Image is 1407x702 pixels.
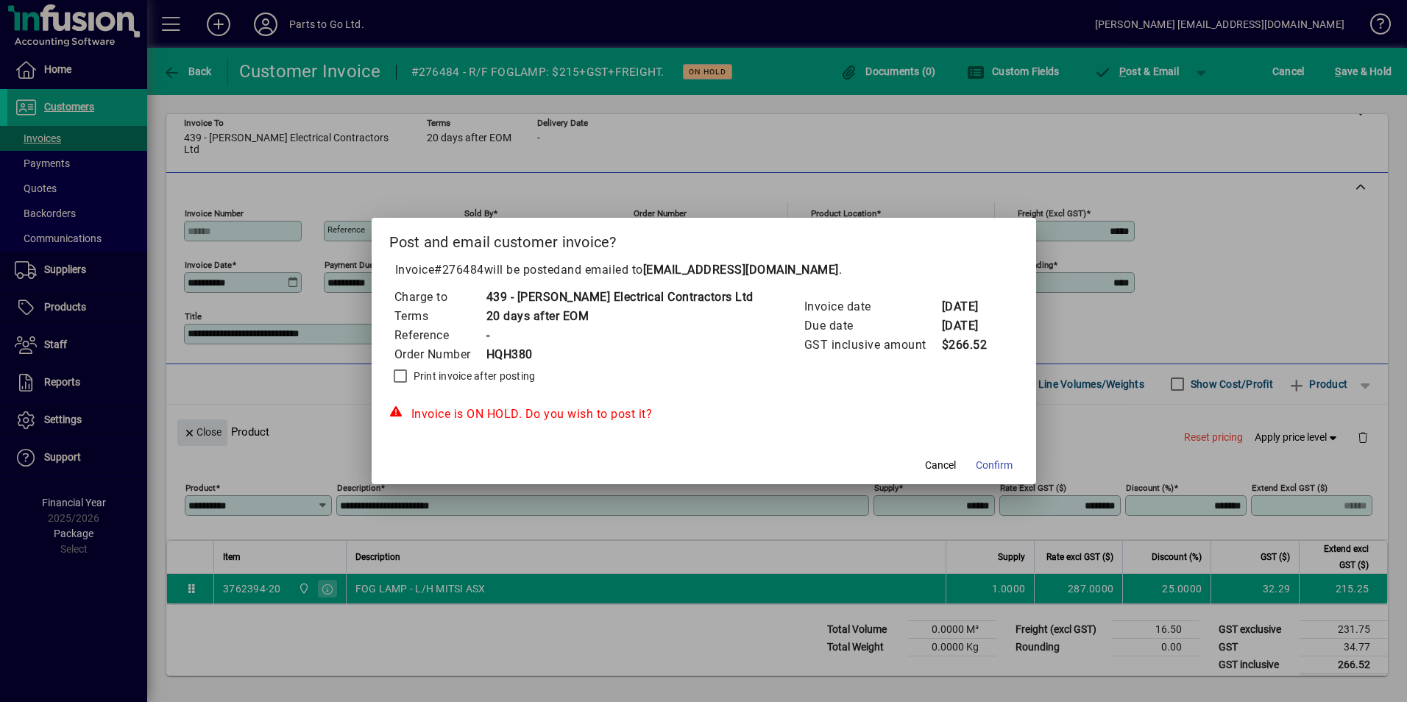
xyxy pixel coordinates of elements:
[804,336,941,355] td: GST inclusive amount
[486,345,754,364] td: HQH380
[925,458,956,473] span: Cancel
[389,261,1018,279] p: Invoice will be posted .
[941,297,1000,316] td: [DATE]
[394,307,486,326] td: Terms
[434,263,484,277] span: #276484
[486,326,754,345] td: -
[643,263,839,277] b: [EMAIL_ADDRESS][DOMAIN_NAME]
[804,316,941,336] td: Due date
[486,288,754,307] td: 439 - [PERSON_NAME] Electrical Contractors Ltd
[411,369,536,383] label: Print invoice after posting
[917,452,964,478] button: Cancel
[372,218,1036,260] h2: Post and email customer invoice?
[941,336,1000,355] td: $266.52
[976,458,1013,473] span: Confirm
[394,326,486,345] td: Reference
[389,405,1018,423] div: Invoice is ON HOLD. Do you wish to post it?
[486,307,754,326] td: 20 days after EOM
[970,452,1018,478] button: Confirm
[941,316,1000,336] td: [DATE]
[804,297,941,316] td: Invoice date
[561,263,839,277] span: and emailed to
[394,288,486,307] td: Charge to
[394,345,486,364] td: Order Number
